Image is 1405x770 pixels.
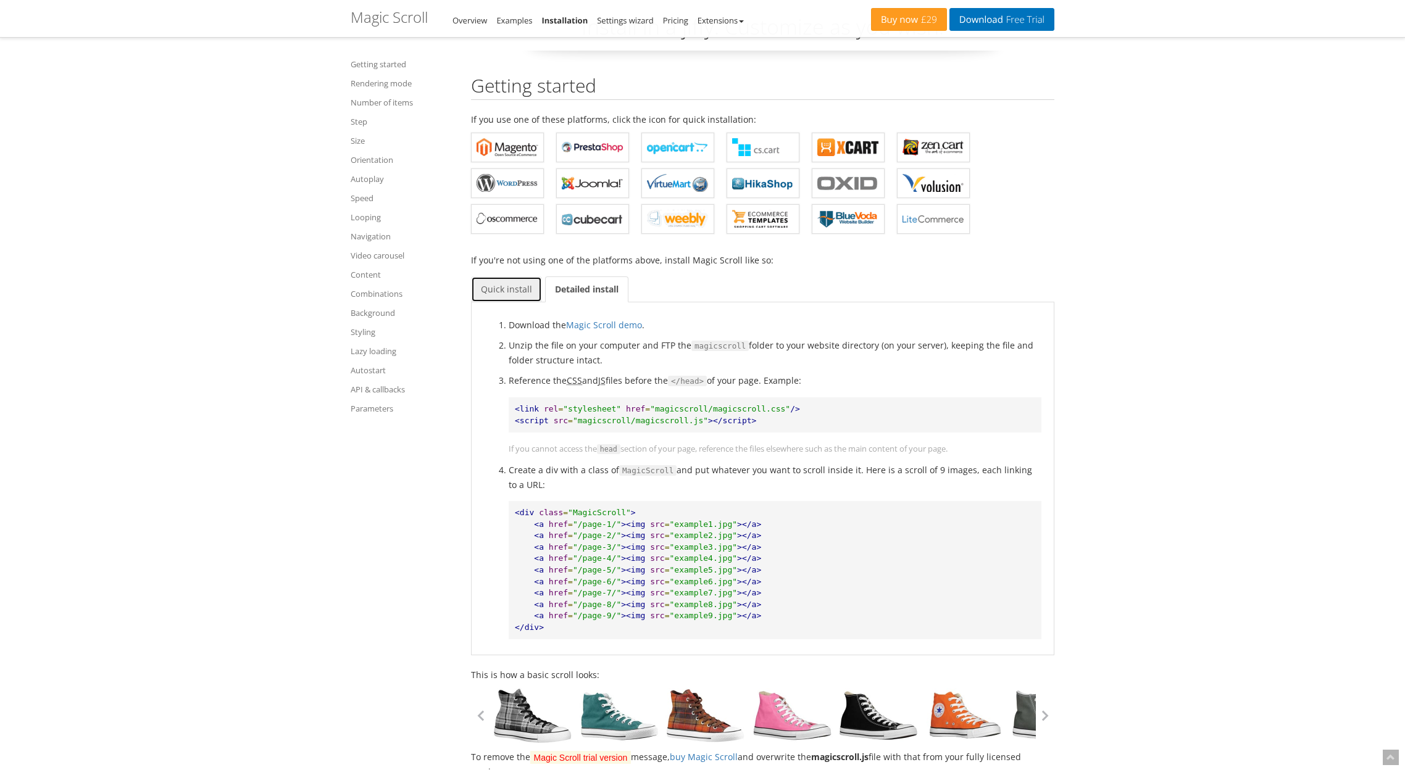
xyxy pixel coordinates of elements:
a: Quick install [471,276,542,302]
a: Orientation [351,152,456,167]
a: Magic Scroll demo [566,319,642,331]
span: src [650,588,664,597]
span: class [539,508,563,517]
span: <a [534,577,544,586]
span: ></a> [737,542,761,552]
a: Examples [496,15,532,26]
span: src [554,416,568,425]
span: "/page-9/" [573,611,621,620]
span: Free Trial [1003,15,1044,25]
span: > [631,508,636,517]
a: Magic Scroll for Joomla [556,168,629,198]
a: Magic Scroll for Volusion [897,168,970,198]
span: <a [534,600,544,609]
a: Detailed install [545,276,628,302]
b: Magic Scroll for Zen Cart [903,138,964,157]
p: If you use one of these platforms, click the icon for quick installation: [471,112,1054,126]
span: = [563,508,568,517]
span: <a [534,553,544,563]
a: Pricing [663,15,688,26]
a: Magic Scroll for BlueVoda [812,204,885,234]
span: src [650,565,664,574]
span: = [568,553,573,563]
a: Autostart [351,363,456,378]
span: <a [534,588,544,597]
span: "magicscroll/magicscroll.js" [573,416,708,425]
span: "magicscroll/magicscroll.css" [650,404,790,413]
span: href [549,531,568,540]
a: Magic Scroll for VirtueMart [641,168,714,198]
span: ><img [621,577,645,586]
code: magicscroll [691,341,749,352]
a: DownloadFree Trial [949,8,1054,31]
a: Magic Scroll for Zen Cart [897,133,970,162]
span: src [650,577,664,586]
a: Overview [452,15,487,26]
span: = [665,520,670,529]
b: Magic Scroll for osCommerce [477,210,538,228]
span: src [650,553,664,563]
span: href [549,588,568,597]
b: Magic Scroll for WordPress [477,174,538,192]
b: Magic Scroll for BlueVoda [817,210,879,228]
span: "/page-4/" [573,553,621,563]
span: = [645,404,650,413]
a: Number of items [351,95,456,110]
span: <a [534,542,544,552]
span: ><img [621,588,645,597]
span: "/page-5/" [573,565,621,574]
a: Background [351,305,456,320]
span: ><img [621,531,645,540]
span: href [549,611,568,620]
span: ><img [621,520,645,529]
span: href [549,520,568,529]
span: "/page-1/" [573,520,621,529]
span: "/page-6/" [573,577,621,586]
span: = [665,600,670,609]
code: </head> [668,376,707,387]
h2: Getting started [471,75,1054,100]
a: Navigation [351,229,456,244]
b: Magic Scroll for LiteCommerce [903,210,964,228]
a: Size [351,133,456,148]
a: Looping [351,210,456,225]
p: If you're not using one of the platforms above, install Magic Scroll like so: [471,253,1054,267]
b: Magic Scroll for VirtueMart [647,174,709,192]
code: MagicScroll [619,465,677,476]
span: "example1.jpg" [670,520,738,529]
span: = [665,611,670,620]
a: Extensions [698,15,744,26]
span: ></a> [737,531,761,540]
span: "stylesheet" [563,404,621,413]
span: = [568,600,573,609]
h1: Magic Scroll [351,9,428,25]
a: Installation [541,15,588,26]
span: src [650,611,664,620]
span: "example8.jpg" [670,600,738,609]
p: Create a div with a class of and put whatever you want to scroll inside it. Here is a scroll of 9... [509,463,1041,492]
acronym: JavaScript [598,375,606,386]
a: Settings wizard [597,15,654,26]
span: = [665,588,670,597]
a: API & callbacks [351,382,456,397]
span: = [568,565,573,574]
a: Magic Scroll for Weebly [641,204,714,234]
a: Magic Scroll for Magento [471,133,544,162]
span: ><img [621,600,645,609]
span: = [665,565,670,574]
a: Magic Scroll for WordPress [471,168,544,198]
a: Buy now£29 [871,8,947,31]
span: ></a> [737,520,761,529]
span: src [650,520,664,529]
span: <a [534,611,544,620]
span: ><img [621,611,645,620]
p: Reference the and files before the of your page. Example: [509,373,1041,388]
span: <a [534,520,544,529]
span: £29 [918,15,937,25]
span: "/page-8/" [573,600,621,609]
span: src [650,542,664,552]
b: Magic Scroll for OpenCart [647,138,709,157]
span: src [650,600,664,609]
span: = [568,588,573,597]
span: src [650,531,664,540]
